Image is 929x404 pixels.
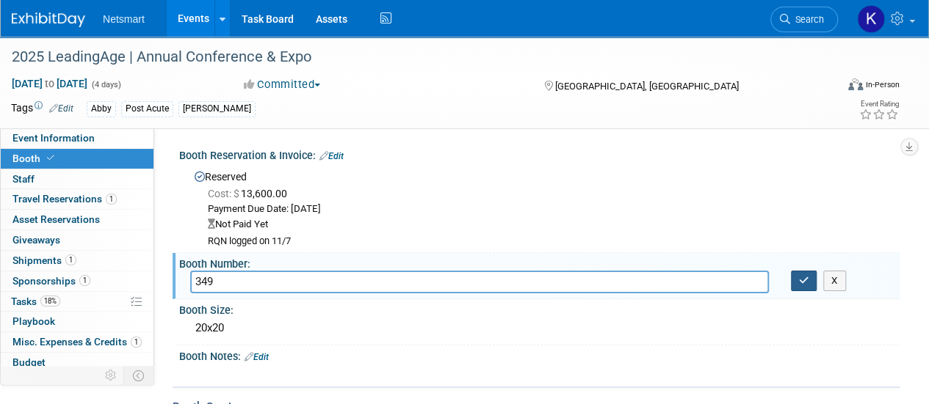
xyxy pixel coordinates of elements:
[823,271,846,291] button: X
[179,253,900,271] div: Booth Number:
[208,188,293,199] span: 13,600.00
[7,44,824,70] div: 2025 LeadingAge | Annual Conference & Expo
[106,194,117,205] span: 1
[208,202,889,216] div: Payment Due Date: [DATE]
[12,153,57,164] span: Booth
[12,275,90,287] span: Sponsorships
[1,353,153,372] a: Budget
[848,78,863,90] img: Format-Inperson.png
[190,317,889,339] div: 20x20
[124,366,154,385] td: Toggle Event Tabs
[770,76,900,98] div: Event Format
[43,78,57,89] span: to
[1,149,153,169] a: Booth
[179,144,900,164] div: Booth Reservation & Invoice:
[65,254,76,265] span: 1
[1,189,153,209] a: Travel Reservations1
[49,103,73,114] a: Edit
[1,332,153,352] a: Misc. Expenses & Credits1
[208,188,241,199] span: Cost: $
[1,312,153,331] a: Playbook
[11,77,88,90] span: [DATE] [DATE]
[12,213,100,225] span: Asset Reservations
[90,80,121,89] span: (4 days)
[859,100,899,108] div: Event Rating
[770,7,838,32] a: Search
[857,5,885,33] img: Kaitlyn Woicke
[1,271,153,291] a: Sponsorships1
[40,295,60,306] span: 18%
[12,336,142,348] span: Misc. Expenses & Credits
[12,12,85,27] img: ExhibitDay
[12,234,60,246] span: Giveaways
[190,166,889,248] div: Reserved
[121,101,173,117] div: Post Acute
[790,14,824,25] span: Search
[12,173,35,185] span: Staff
[179,299,900,317] div: Booth Size:
[1,292,153,312] a: Tasks18%
[1,210,153,229] a: Asset Reservations
[208,235,889,248] div: RQN logged on 11/7
[1,128,153,148] a: Event Information
[11,295,60,307] span: Tasks
[245,352,269,362] a: Edit
[178,101,256,117] div: [PERSON_NAME]
[47,154,54,162] i: Booth reservation complete
[103,13,145,25] span: Netsmart
[131,337,142,348] span: 1
[865,79,900,90] div: In-Person
[12,193,117,205] span: Travel Reservations
[12,254,76,266] span: Shipments
[239,77,326,92] button: Committed
[79,275,90,286] span: 1
[179,345,900,364] div: Booth Notes:
[1,230,153,250] a: Giveaways
[98,366,124,385] td: Personalize Event Tab Strip
[1,169,153,189] a: Staff
[12,315,55,327] span: Playbook
[319,151,344,161] a: Edit
[554,81,738,92] span: [GEOGRAPHIC_DATA], [GEOGRAPHIC_DATA]
[208,218,889,232] div: Not Paid Yet
[12,356,46,368] span: Budget
[11,100,73,117] td: Tags
[87,101,116,117] div: Abby
[1,251,153,271] a: Shipments1
[12,132,95,144] span: Event Information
